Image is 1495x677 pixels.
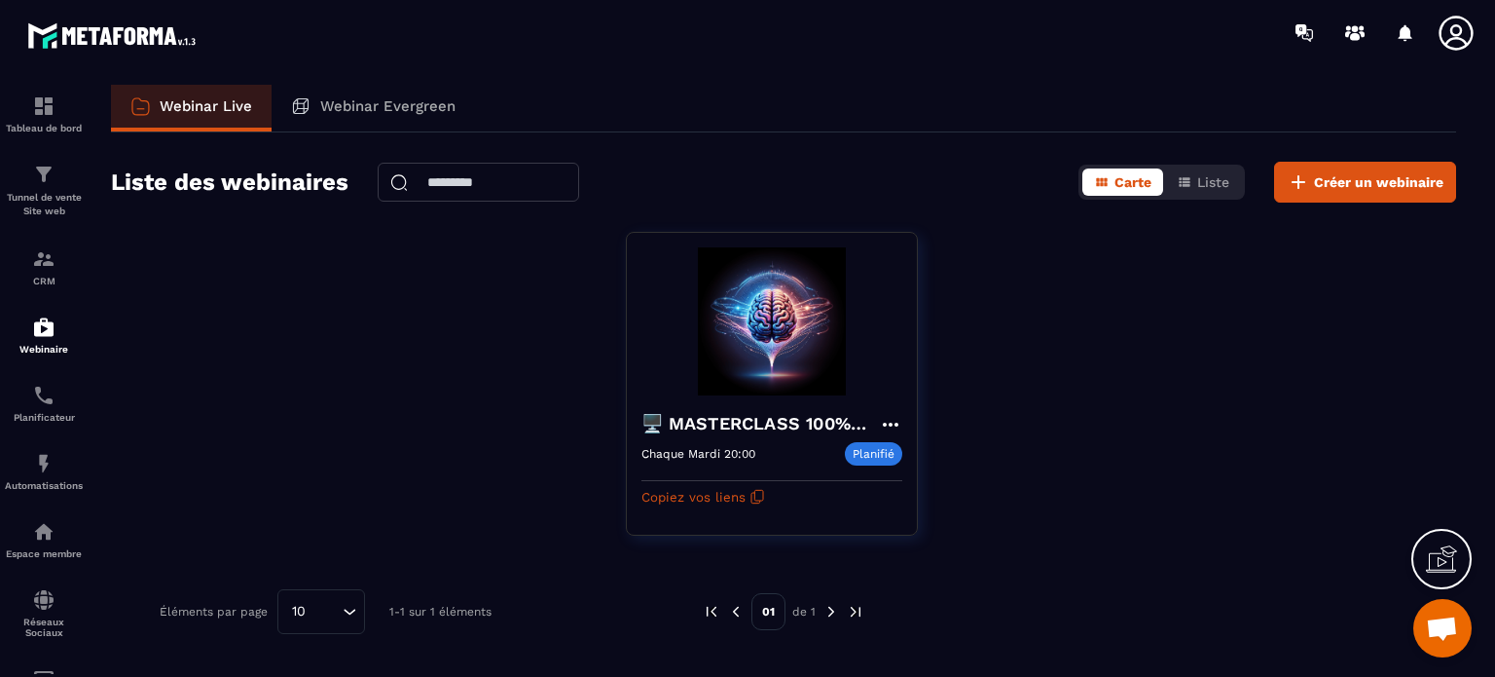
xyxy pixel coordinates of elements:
[32,588,55,612] img: social-network
[111,85,272,132] a: Webinar Live
[160,605,268,619] p: Éléments par page
[111,163,348,202] h2: Liste des webinaires
[5,548,83,559] p: Espace membre
[5,191,83,218] p: Tunnel de vente Site web
[32,247,55,271] img: formation
[5,617,83,638] p: Réseaux Sociaux
[5,301,83,369] a: automationsautomationsWebinaire
[5,233,83,301] a: formationformationCRM
[1274,162,1456,203] button: Créer un webinaire
[32,316,55,339] img: automations
[32,94,55,118] img: formation
[320,97,456,115] p: Webinar Evergreen
[5,80,83,148] a: formationformationTableau de bord
[5,123,83,133] p: Tableau de bord
[32,452,55,475] img: automations
[751,593,785,630] p: 01
[641,410,879,437] h4: 🖥️ MASTERCLASS 100% GRATUITE
[792,604,816,620] p: de 1
[5,437,83,506] a: automationsautomationsAutomatisations
[5,574,83,653] a: social-networksocial-networkRéseaux Sociaux
[1114,174,1151,190] span: Carte
[703,603,720,621] img: prev
[847,603,864,621] img: next
[5,369,83,437] a: schedulerschedulerPlanificateur
[1165,169,1241,196] button: Liste
[32,163,55,186] img: formation
[1082,169,1163,196] button: Carte
[1197,174,1229,190] span: Liste
[277,589,365,634] div: Search for option
[5,480,83,491] p: Automatisations
[160,97,252,115] p: Webinar Live
[1413,599,1472,658] div: Ouvrir le chat
[5,344,83,355] p: Webinaire
[845,442,902,466] p: Planifié
[312,601,338,622] input: Search for option
[641,481,765,512] button: Copiez vos liens
[641,247,902,395] img: webinar-background
[727,603,745,621] img: prev
[32,384,55,407] img: scheduler
[641,447,755,461] p: Chaque Mardi 20:00
[389,605,492,619] p: 1-1 sur 1 éléments
[1314,172,1443,192] span: Créer un webinaire
[5,412,83,423] p: Planificateur
[5,276,83,286] p: CRM
[5,148,83,233] a: formationformationTunnel de vente Site web
[32,520,55,544] img: automations
[285,601,312,622] span: 10
[5,506,83,574] a: automationsautomationsEspace membre
[27,18,202,54] img: logo
[822,603,840,621] img: next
